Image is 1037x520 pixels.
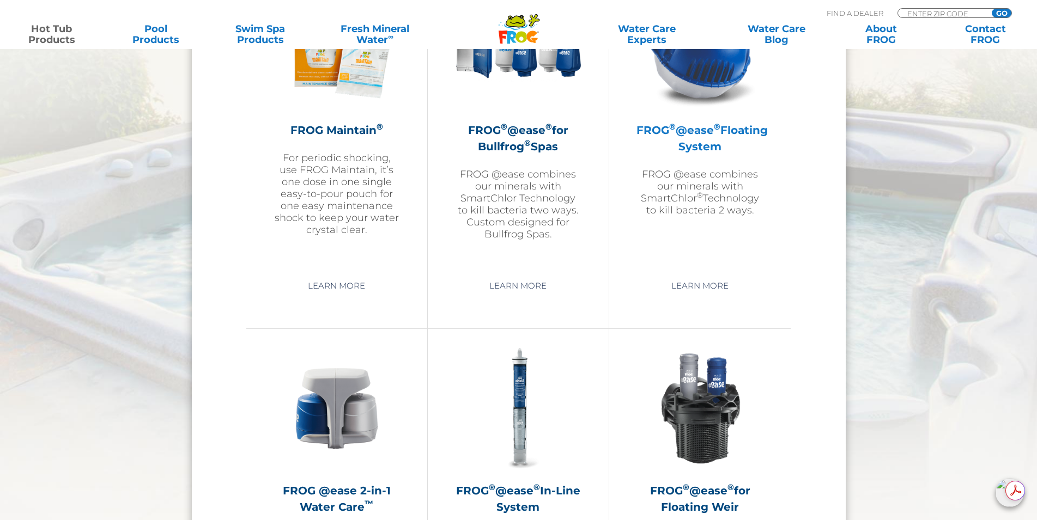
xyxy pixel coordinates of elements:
p: FROG @ease combines our minerals with SmartChlor Technology to kill bacteria two ways. Custom des... [455,168,581,240]
sup: ™ [365,498,373,509]
sup: ® [377,121,383,132]
a: Fresh MineralWater∞ [324,23,426,45]
p: Find A Dealer [827,8,883,18]
a: Learn More [477,276,559,296]
a: Swim SpaProducts [220,23,301,45]
h2: FROG @ease In-Line System [455,482,581,515]
sup: ® [501,121,507,132]
a: Hot TubProducts [11,23,92,45]
sup: ® [697,191,703,199]
input: Zip Code Form [906,9,980,18]
sup: ® [669,121,676,132]
sup: ® [545,121,552,132]
a: Water CareExperts [581,23,713,45]
a: ContactFROG [945,23,1026,45]
sup: ® [533,482,540,492]
h2: FROG @ease for Floating Weir [636,482,763,515]
a: Learn More [295,276,378,296]
p: For periodic shocking, use FROG Maintain, it’s one dose in one single easy-to-pour pouch for one ... [274,152,400,236]
p: FROG @ease combines our minerals with SmartChlor Technology to kill bacteria 2 ways. [636,168,763,216]
input: GO [992,9,1011,17]
sup: ® [489,482,495,492]
a: Water CareBlog [736,23,817,45]
sup: ® [683,482,689,492]
h2: FROG Maintain [274,122,400,138]
img: InLineWeir_Front_High_inserting-v2-300x300.png [637,345,763,472]
h2: FROG @ease Floating System [636,122,763,155]
sup: ∞ [388,32,393,41]
img: inline-system-300x300.png [455,345,581,472]
img: @ease-2-in-1-Holder-v2-300x300.png [274,345,400,472]
h2: FROG @ease for Bullfrog Spas [455,122,581,155]
sup: ® [727,482,734,492]
img: openIcon [996,479,1024,507]
a: PoolProducts [116,23,197,45]
sup: ® [714,121,720,132]
sup: ® [524,138,531,148]
h2: FROG @ease 2-in-1 Water Care [274,482,400,515]
a: AboutFROG [840,23,921,45]
a: Learn More [659,276,741,296]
